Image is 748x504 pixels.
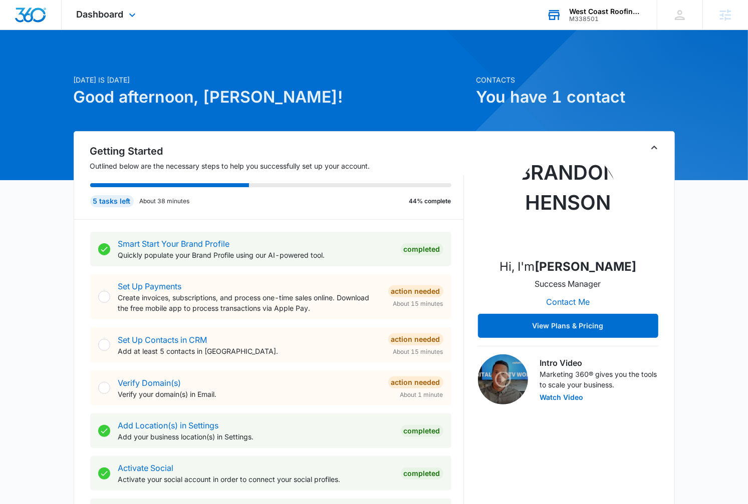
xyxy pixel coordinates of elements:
p: Add your business location(s) in Settings. [118,431,393,442]
button: Toggle Collapse [648,142,660,154]
span: Dashboard [77,9,124,20]
p: Quickly populate your Brand Profile using our AI-powered tool. [118,250,393,260]
strong: [PERSON_NAME] [535,259,636,274]
button: Contact Me [536,290,600,314]
span: About 15 minutes [393,347,443,356]
div: Completed [401,467,443,479]
p: Success Manager [535,278,601,290]
p: 44% complete [409,197,451,206]
span: About 1 minute [400,390,443,399]
p: Outlined below are the necessary steps to help you successfully set up your account. [90,161,464,171]
div: Action Needed [388,333,443,345]
h2: Getting Started [90,144,464,159]
div: Action Needed [388,285,443,297]
div: Completed [401,243,443,255]
button: Watch Video [540,394,584,401]
img: Intro Video [478,354,528,404]
p: Contacts [476,75,675,85]
p: Activate your social account in order to connect your social profiles. [118,474,393,484]
p: About 38 minutes [140,197,190,206]
a: Set Up Contacts in CRM [118,335,207,345]
p: Verify your domain(s) in Email. [118,389,380,399]
div: account name [569,8,642,16]
div: Action Needed [388,376,443,388]
a: Add Location(s) in Settings [118,420,219,430]
button: View Plans & Pricing [478,314,658,338]
p: Create invoices, subscriptions, and process one-time sales online. Download the free mobile app t... [118,292,380,313]
div: Completed [401,425,443,437]
img: Brandon Henson [518,150,618,250]
h1: You have 1 contact [476,85,675,109]
p: [DATE] is [DATE] [74,75,470,85]
span: About 15 minutes [393,299,443,308]
h3: Intro Video [540,357,658,369]
a: Set Up Payments [118,281,182,291]
div: account id [569,16,642,23]
div: 5 tasks left [90,195,134,207]
a: Verify Domain(s) [118,378,181,388]
p: Marketing 360® gives you the tools to scale your business. [540,369,658,390]
p: Add at least 5 contacts in [GEOGRAPHIC_DATA]. [118,346,380,356]
p: Hi, I'm [500,258,636,276]
a: Smart Start Your Brand Profile [118,239,230,249]
h1: Good afternoon, [PERSON_NAME]! [74,85,470,109]
a: Activate Social [118,463,174,473]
